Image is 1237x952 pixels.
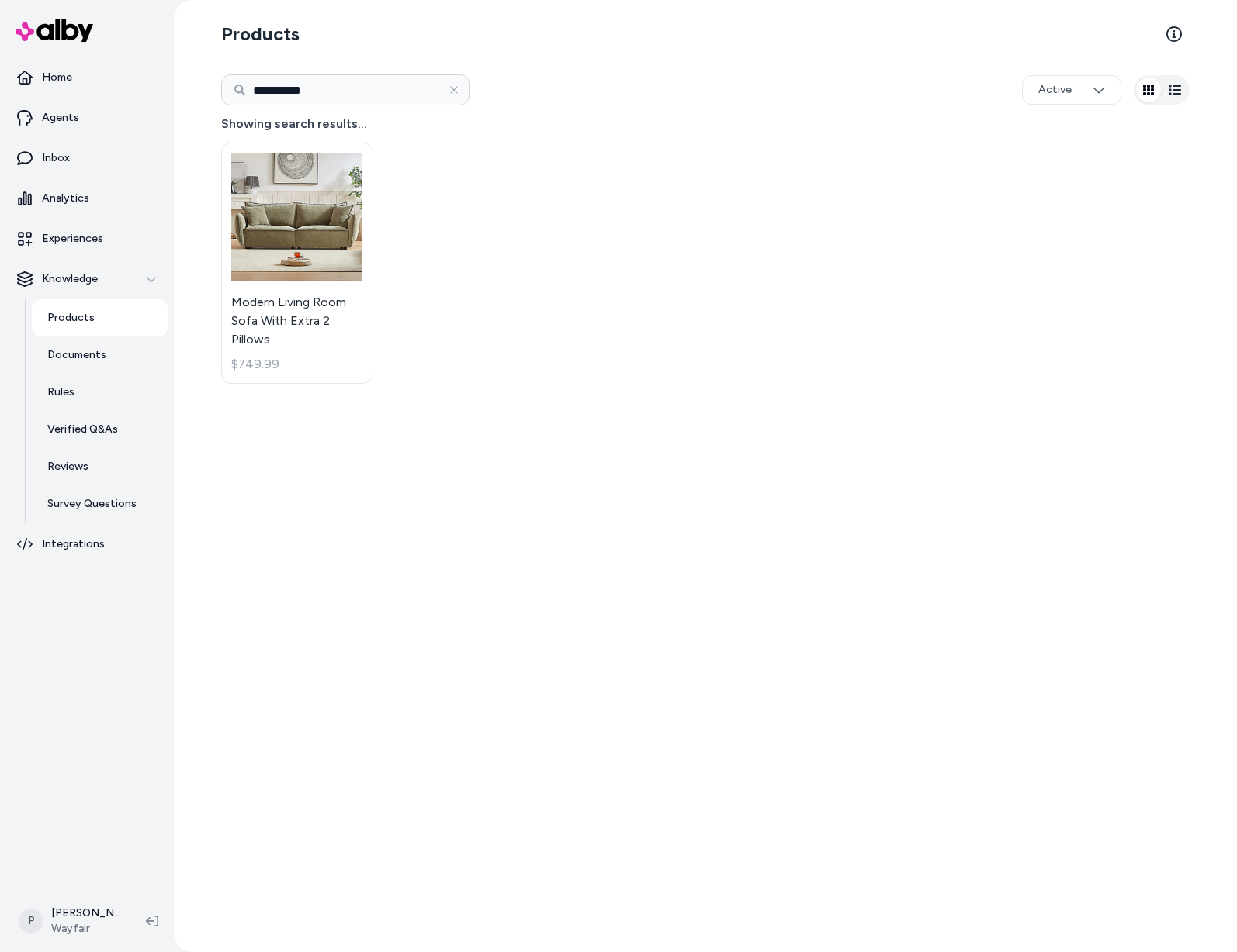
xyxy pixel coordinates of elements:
button: Knowledge [6,260,168,298]
p: Integrations [42,536,105,552]
p: Agents [42,110,79,126]
p: Verified Q&As [47,422,118,437]
a: Experiences [6,220,168,257]
a: Modern Living Room Sofa With Extra 2 PillowsModern Living Room Sofa With Extra 2 Pillows$749.99 [221,143,372,384]
a: Verified Q&As [32,411,168,448]
a: Products [32,299,168,336]
a: Agents [6,99,168,136]
img: alby Logo [16,19,93,42]
button: Active [1022,75,1121,105]
a: Documents [32,336,168,374]
p: Inbox [42,150,70,166]
a: Integrations [6,526,168,563]
p: Documents [47,347,106,363]
p: Survey Questions [47,496,137,512]
p: Products [47,310,95,326]
p: Knowledge [42,271,98,287]
a: Survey Questions [32,485,168,523]
button: P[PERSON_NAME]Wayfair [9,896,133,946]
p: Experiences [42,231,103,247]
a: Inbox [6,140,168,177]
h2: Products [221,22,300,47]
p: Rules [47,385,74,400]
a: Reviews [32,448,168,485]
p: [PERSON_NAME] [51,905,121,921]
p: Analytics [42,191,89,206]
p: Home [42,70,72,85]
a: Analytics [6,180,168,217]
span: P [19,909,43,933]
p: Reviews [47,459,88,474]
h4: Showing search results... [221,115,1190,133]
a: Home [6,59,168,96]
a: Rules [32,374,168,411]
span: Wayfair [51,921,121,936]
